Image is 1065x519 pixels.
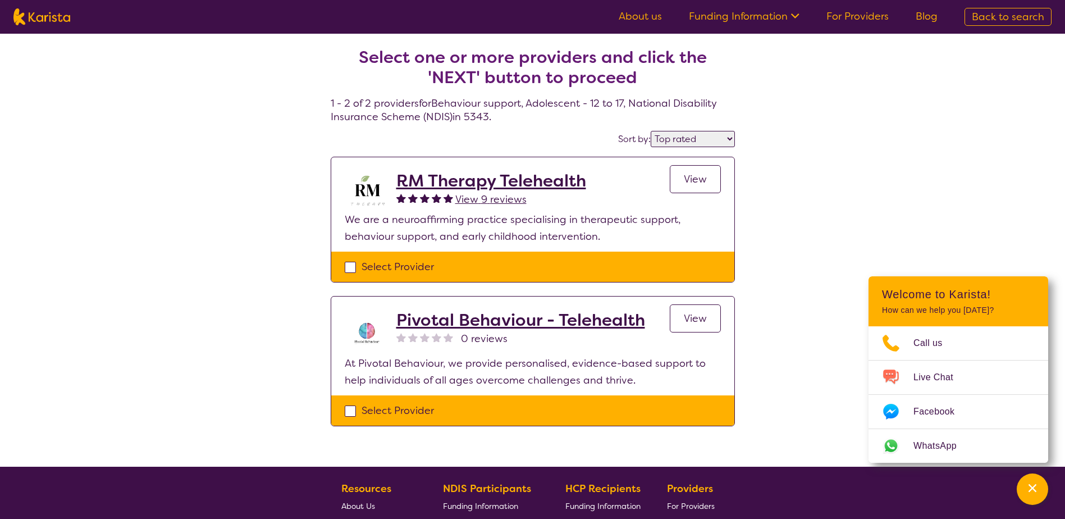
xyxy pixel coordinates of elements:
a: Pivotal Behaviour - Telehealth [396,310,645,330]
img: nonereviewstar [408,333,418,342]
p: At Pivotal Behaviour, we provide personalised, evidence-based support to help individuals of all ... [345,355,721,389]
a: View [670,304,721,333]
img: nonereviewstar [420,333,429,342]
span: Call us [913,335,956,352]
img: s8av3rcikle0tbnjpqc8.png [345,310,390,355]
img: Karista logo [13,8,70,25]
a: Funding Information [443,497,540,515]
a: About Us [341,497,417,515]
a: Web link opens in a new tab. [869,429,1048,463]
span: Back to search [972,10,1044,24]
button: Channel Menu [1017,474,1048,505]
img: nonereviewstar [396,333,406,342]
img: nonereviewstar [444,333,453,342]
img: nonereviewstar [432,333,441,342]
a: Funding Information [565,497,641,515]
label: Sort by: [618,133,651,145]
a: Blog [916,10,938,23]
span: Facebook [913,403,968,420]
h2: Select one or more providers and click the 'NEXT' button to proceed [344,47,721,88]
a: About us [619,10,662,23]
span: View 9 reviews [455,193,527,206]
span: View [684,312,707,325]
span: About Us [341,501,375,511]
a: View 9 reviews [455,191,527,208]
span: Live Chat [913,369,967,386]
b: NDIS Participants [443,482,531,495]
img: fullstar [396,193,406,203]
h4: 1 - 2 of 2 providers for Behaviour support , Adolescent - 12 to 17 , National Disability Insuranc... [331,20,735,124]
p: How can we help you [DATE]? [882,306,1035,315]
b: Providers [667,482,713,495]
a: Funding Information [689,10,799,23]
b: HCP Recipients [565,482,641,495]
img: fullstar [432,193,441,203]
h2: Welcome to Karista! [882,288,1035,301]
b: Resources [341,482,391,495]
span: View [684,172,707,186]
img: fullstar [408,193,418,203]
img: fullstar [420,193,429,203]
p: We are a neuroaffirming practice specialising in therapeutic support, behaviour support, and earl... [345,211,721,245]
div: Channel Menu [869,276,1048,463]
a: Back to search [965,8,1052,26]
ul: Choose channel [869,326,1048,463]
span: Funding Information [443,501,518,511]
span: For Providers [667,501,715,511]
span: 0 reviews [461,330,508,347]
span: Funding Information [565,501,641,511]
img: b3hjthhf71fnbidirs13.png [345,171,390,211]
span: WhatsApp [913,438,970,454]
a: For Providers [826,10,889,23]
a: For Providers [667,497,719,515]
img: fullstar [444,193,453,203]
a: View [670,165,721,193]
a: RM Therapy Telehealth [396,171,586,191]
